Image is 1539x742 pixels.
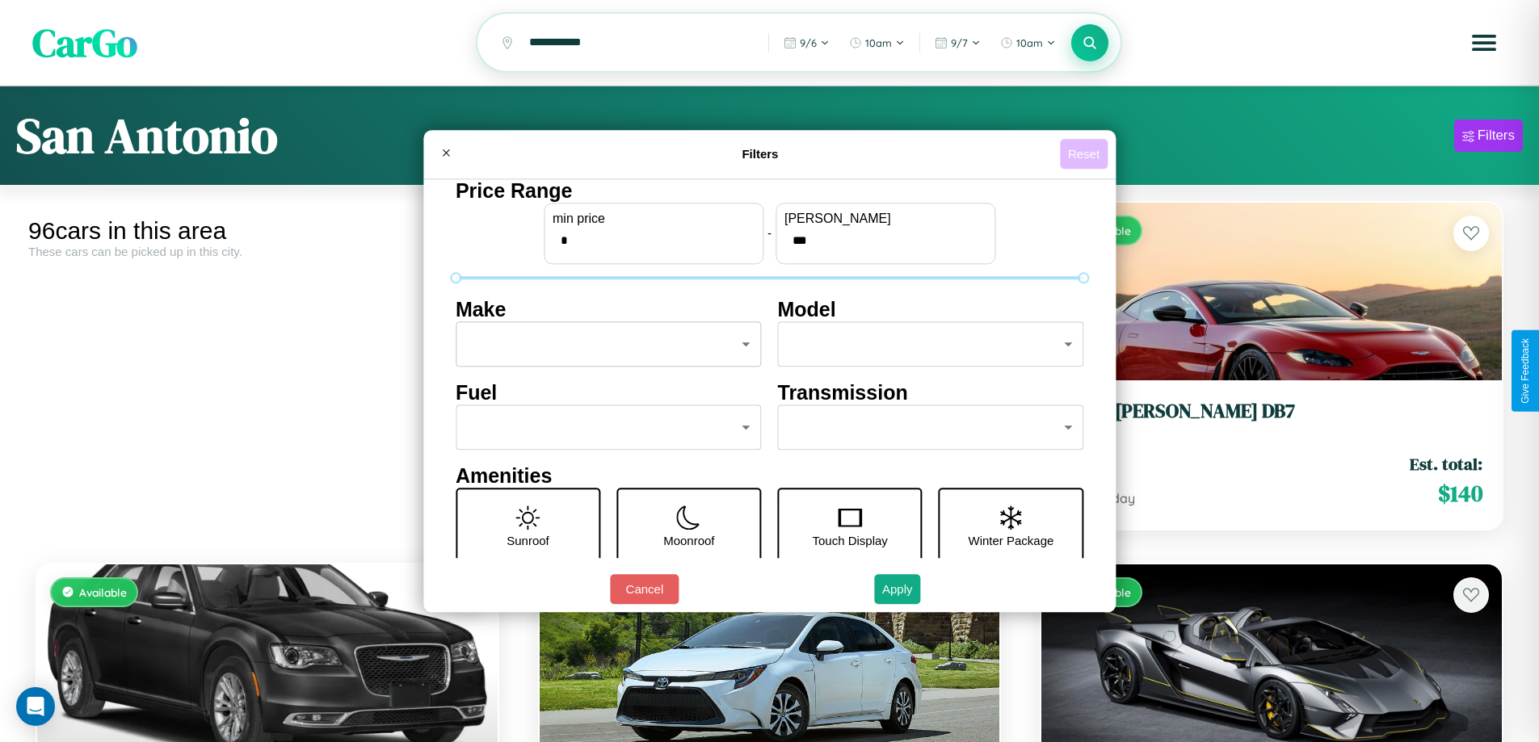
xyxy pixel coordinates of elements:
[1016,36,1043,49] span: 10am
[79,585,127,599] span: Available
[456,298,762,321] h4: Make
[663,530,714,551] p: Moonroof
[28,245,507,258] div: These cars can be picked up in this city.
[767,222,772,244] p: -
[507,530,549,551] p: Sunroof
[1520,338,1531,404] div: Give Feedback
[812,530,887,551] p: Touch Display
[1410,452,1482,476] span: Est. total:
[16,687,55,726] div: Open Intercom Messenger
[778,298,1084,321] h4: Model
[456,179,1083,203] h4: Price Range
[992,30,1064,56] button: 10am
[32,16,137,69] span: CarGo
[1438,477,1482,509] span: $ 140
[800,36,817,49] span: 9 / 6
[28,217,507,245] div: 96 cars in this area
[865,36,892,49] span: 10am
[841,30,913,56] button: 10am
[776,30,838,56] button: 9/6
[460,147,1060,161] h4: Filters
[1478,128,1515,144] div: Filters
[784,212,986,226] label: [PERSON_NAME]
[951,36,968,49] span: 9 / 7
[969,530,1054,551] p: Winter Package
[1060,139,1108,169] button: Reset
[16,103,278,169] h1: San Antonio
[1454,119,1523,152] button: Filters
[778,381,1084,405] h4: Transmission
[927,30,989,56] button: 9/7
[1461,20,1507,65] button: Open menu
[610,574,679,604] button: Cancel
[456,381,762,405] h4: Fuel
[1061,400,1482,439] a: Aston [PERSON_NAME] DB72016
[553,212,755,226] label: min price
[1061,400,1482,423] h3: Aston [PERSON_NAME] DB7
[874,574,921,604] button: Apply
[1101,490,1135,506] span: / day
[456,464,1083,488] h4: Amenities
